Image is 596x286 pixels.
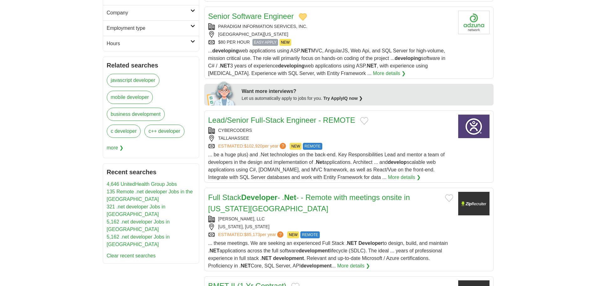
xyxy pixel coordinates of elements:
span: REMOTE [300,231,319,238]
a: Senior Software Engineer [208,12,294,20]
strong: NET [220,63,230,68]
a: 5,162 .net developer Jobs in [GEOGRAPHIC_DATA] [107,219,170,232]
span: $85,173 [244,232,260,237]
span: ? [277,231,283,238]
strong: development [273,256,304,261]
button: Add to favorite jobs [445,194,453,202]
a: c developer [107,125,141,138]
span: ... be a huge plus) and .Net technologies on the back-end. Key Responsibilities Lead and mentor a... [208,152,445,180]
a: Clear recent searches [107,253,156,258]
a: Try ApplyIQ now ❯ [323,96,363,101]
span: NEW [287,231,299,238]
a: Company [103,5,199,20]
a: 321 .net developer Jobs in [GEOGRAPHIC_DATA] [107,204,166,217]
strong: development [301,263,332,268]
a: More details ❯ [373,70,406,77]
a: More details ❯ [388,174,421,181]
div: Let us automatically apply to jobs for you. [242,95,490,102]
button: Add to favorite jobs [299,13,307,21]
a: business development [107,108,165,121]
a: Full StackDeveloper- .Net- - Remote with meetings onsite in [US_STATE][GEOGRAPHIC_DATA] [208,193,410,213]
strong: developing [395,56,421,61]
a: Lead/Senior Full-Stack Engineer - REMOTE [208,116,355,124]
h2: Hours [107,40,190,47]
span: NEW [279,39,291,46]
a: 135 Remote .net developer Jobs in the [GEOGRAPHIC_DATA] [107,189,193,202]
span: ... these meetings. We are seeking an experienced Full Stack . to design, build, and maintain . a... [208,240,448,268]
span: ... web applications using ASP. MVC, AngularJS, Web Api, and SQL Server for high-volume, mission ... [208,48,445,76]
span: REMOTE [303,143,322,150]
strong: developing [212,48,239,53]
img: Company logo [458,192,490,215]
div: TALLAHASSEE [208,135,453,142]
strong: NET [347,240,357,246]
a: Hours [103,36,199,51]
strong: NET [210,248,220,253]
a: 5,162 .net developer Jobs in [GEOGRAPHIC_DATA] [107,234,170,247]
a: CYBERCODERS [218,128,252,133]
strong: NET [367,63,377,68]
div: $80 PER HOUR [208,39,453,46]
a: 4,646 UnitedHealth Group Jobs [107,181,177,187]
div: [GEOGRAPHIC_DATA][US_STATE] [208,31,453,38]
a: ESTIMATED:$85,173per year? [218,231,285,238]
a: javascript developer [107,74,159,87]
span: more ❯ [107,142,124,154]
strong: Developer [358,240,382,246]
span: EASY APPLY [252,39,278,46]
h2: Related searches [107,61,195,70]
h2: Employment type [107,24,190,32]
span: ? [280,143,286,149]
strong: NET [301,48,311,53]
a: Employment type [103,20,199,36]
a: mobile developer [107,91,153,104]
strong: NET [241,263,251,268]
a: ESTIMATED:$102,920per year? [218,143,288,150]
img: Company logo [458,11,490,34]
strong: NET [262,256,272,261]
span: NEW [290,143,302,150]
strong: develop [388,159,407,165]
div: Want more interviews? [242,88,490,95]
span: $102,920 [244,143,262,148]
strong: Net [284,193,296,202]
strong: development [299,248,330,253]
strong: developing [278,63,304,68]
strong: Developer [241,193,277,202]
strong: Net [316,159,324,165]
a: c++ developer [144,125,184,138]
img: apply-iq-scientist.png [207,80,237,105]
div: [US_STATE], [US_STATE] [208,224,453,230]
h2: Company [107,9,190,17]
button: Add to favorite jobs [360,117,368,125]
a: More details ❯ [337,262,370,270]
div: [PERSON_NAME], LLC [208,216,453,222]
img: CyberCoders logo [458,115,490,138]
h2: Recent searches [107,167,195,177]
div: PARADIGM INFORMATION SERVICES, INC. [208,23,453,30]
